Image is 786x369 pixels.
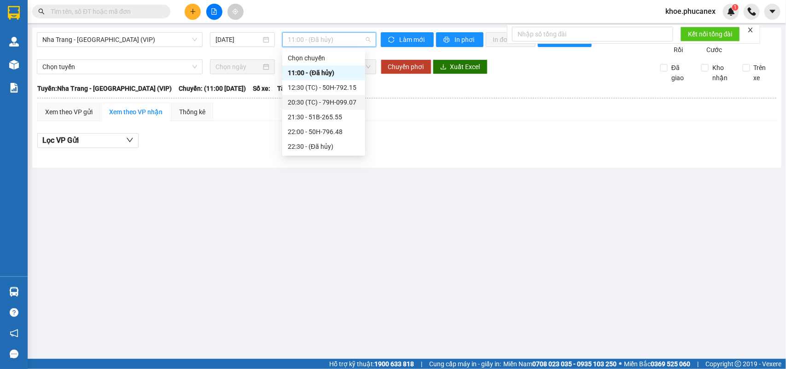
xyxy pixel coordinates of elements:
span: Miền Bắc [624,359,690,369]
div: 21:30 - 51B-265.55 [288,112,360,122]
img: phone-icon [748,7,756,16]
span: down [126,136,134,144]
span: Đã giao [668,63,694,83]
span: printer [443,36,451,44]
span: search [38,8,45,15]
button: Chuyển phơi [381,59,431,74]
button: Kết nối tổng đài [681,27,740,41]
div: 11:00 - (Đã hủy) [288,68,360,78]
span: 1 [734,4,737,11]
b: Tuyến: Nha Trang - [GEOGRAPHIC_DATA] (VIP) [37,85,172,92]
input: 12/09/2025 [215,35,261,45]
span: aim [232,8,239,15]
span: Trên xe [750,63,777,83]
span: Kết nối tổng đài [688,29,733,39]
span: In phơi [455,35,476,45]
span: Kho nhận [709,63,735,83]
strong: 1900 633 818 [374,360,414,368]
span: Số xe: [253,83,270,94]
span: copyright [735,361,741,367]
span: caret-down [769,7,777,16]
img: warehouse-icon [9,37,19,47]
button: syncLàm mới [381,32,434,47]
span: | [697,359,699,369]
span: file-add [211,8,217,15]
sup: 1 [732,4,739,11]
div: Xem theo VP nhận [109,107,163,117]
strong: 0708 023 035 - 0935 103 250 [532,360,617,368]
span: 11:00 - (Đã hủy) [288,33,370,47]
button: downloadXuất Excel [433,59,488,74]
span: Hỗ trợ kỹ thuật: [329,359,414,369]
button: file-add [206,4,222,20]
div: Chọn chuyến [282,51,365,65]
span: notification [10,329,18,338]
input: Chọn ngày [215,62,261,72]
span: Miền Nam [503,359,617,369]
img: warehouse-icon [9,60,19,70]
span: Làm mới [400,35,426,45]
span: Tài xế: [277,83,297,94]
img: logo-vxr [8,6,20,20]
img: solution-icon [9,83,19,93]
div: 12:30 (TC) - 50H-792.15 [288,82,360,93]
div: 20:30 (TC) - 79H-099.07 [288,97,360,107]
span: Chuyến: (11:00 [DATE]) [179,83,246,94]
span: close [747,27,754,33]
img: warehouse-icon [9,287,19,297]
span: Cung cấp máy in - giấy in: [429,359,501,369]
span: khoe.phucanex [658,6,723,17]
input: Nhập số tổng đài [512,27,673,41]
div: Thống kê [179,107,205,117]
input: Tìm tên, số ĐT hoặc mã đơn [51,6,159,17]
div: 22:30 - (Đã hủy) [288,141,360,152]
strong: 0369 525 060 [651,360,690,368]
button: aim [227,4,244,20]
div: Chọn chuyến [288,53,360,63]
button: plus [185,4,201,20]
span: | [421,359,422,369]
img: icon-new-feature [727,7,735,16]
button: caret-down [764,4,780,20]
div: 22:00 - 50H-796.48 [288,127,360,137]
span: plus [190,8,196,15]
button: Lọc VP Gửi [37,133,139,148]
button: printerIn phơi [436,32,483,47]
span: Lọc VP Gửi [42,135,79,146]
button: In đơn chọn [486,32,536,47]
span: ⚪️ [619,362,622,366]
div: Xem theo VP gửi [45,107,93,117]
span: Chọn tuyến [42,60,197,74]
span: question-circle [10,308,18,317]
span: message [10,350,18,358]
span: Nha Trang - Sài Gòn (VIP) [42,33,197,47]
span: sync [388,36,396,44]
